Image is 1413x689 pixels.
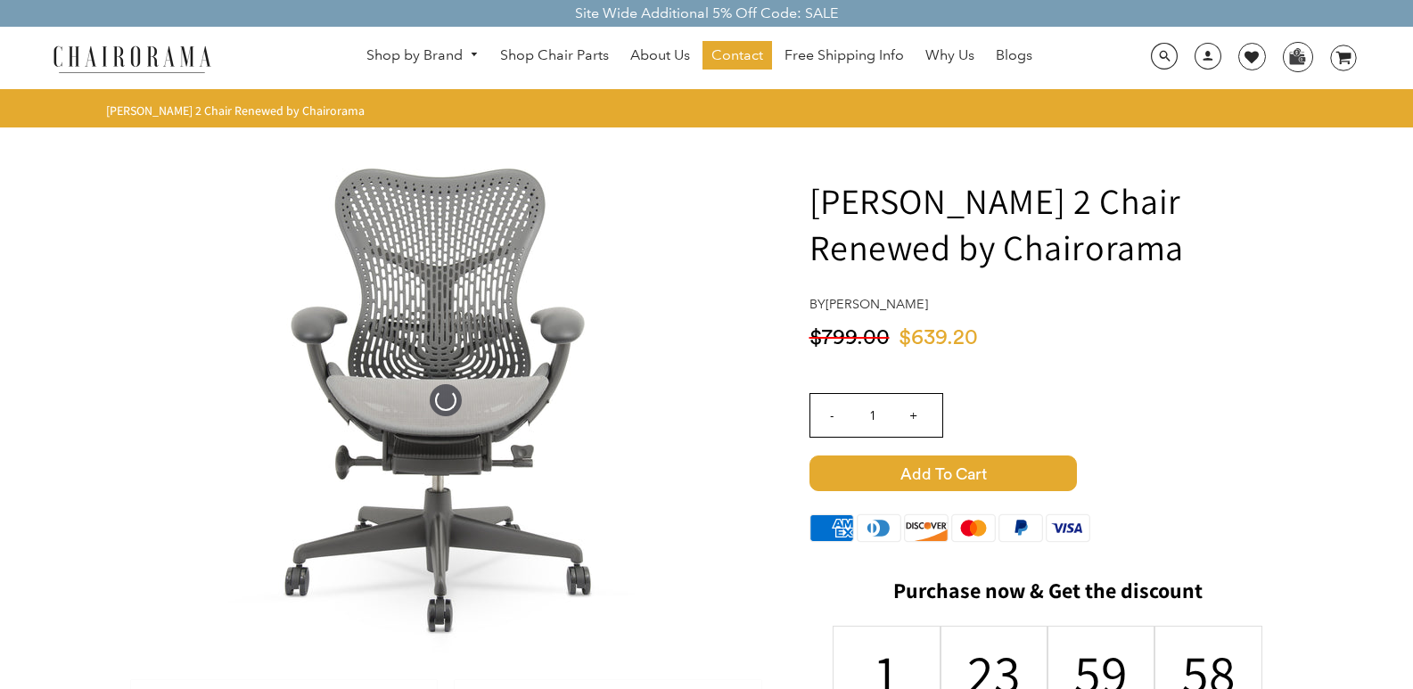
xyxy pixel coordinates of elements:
[297,41,1103,74] nav: DesktopNavigation
[357,42,488,70] a: Shop by Brand
[809,327,890,349] span: $799.00
[809,455,1077,491] span: Add to Cart
[776,41,913,70] a: Free Shipping Info
[711,46,763,65] span: Contact
[785,46,904,65] span: Free Shipping Info
[809,297,1286,312] h4: by
[809,177,1286,270] h1: [PERSON_NAME] 2 Chair Renewed by Chairorama
[809,455,1286,491] button: Add to Cart
[892,394,935,437] input: +
[810,394,853,437] input: -
[1284,43,1311,70] img: WhatsApp_Image_2024-07-12_at_16.23.01.webp
[43,43,221,74] img: chairorama
[106,103,371,119] nav: breadcrumbs
[491,41,618,70] a: Shop Chair Parts
[178,133,713,668] img: Herman Miller Mirra 2 Chair Renewed by Chairorama - chairorama
[621,41,699,70] a: About Us
[916,41,983,70] a: Why Us
[630,46,690,65] span: About Us
[987,41,1041,70] a: Blogs
[996,46,1032,65] span: Blogs
[702,41,772,70] a: Contact
[178,390,713,408] a: Herman Miller Mirra 2 Chair Renewed by Chairorama - chairorama
[809,578,1286,612] h2: Purchase now & Get the discount
[925,46,974,65] span: Why Us
[106,103,365,119] span: [PERSON_NAME] 2 Chair Renewed by Chairorama
[899,327,978,349] span: $639.20
[826,296,928,312] a: [PERSON_NAME]
[500,46,609,65] span: Shop Chair Parts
